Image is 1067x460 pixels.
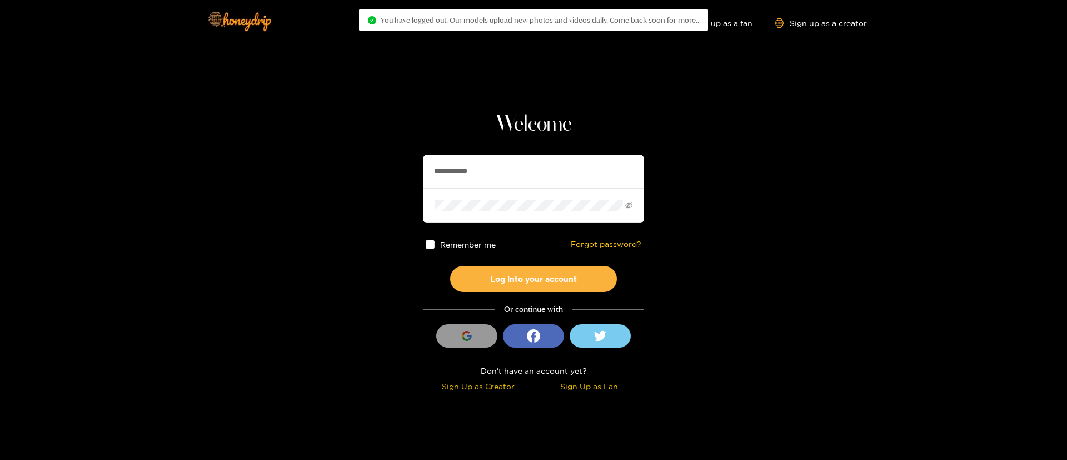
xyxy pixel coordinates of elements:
div: Or continue with [423,303,644,316]
h1: Welcome [423,111,644,138]
div: Sign Up as Creator [426,380,531,393]
div: Don't have an account yet? [423,364,644,377]
span: Remember me [441,240,496,249]
span: You have logged out. Our models upload new photos and videos daily. Come back soon for more.. [381,16,699,24]
a: Sign up as a fan [676,18,752,28]
a: Sign up as a creator [775,18,867,28]
a: Forgot password? [571,240,641,249]
button: Log into your account [450,266,617,292]
span: eye-invisible [625,202,632,209]
div: Sign Up as Fan [536,380,641,393]
span: check-circle [368,16,376,24]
